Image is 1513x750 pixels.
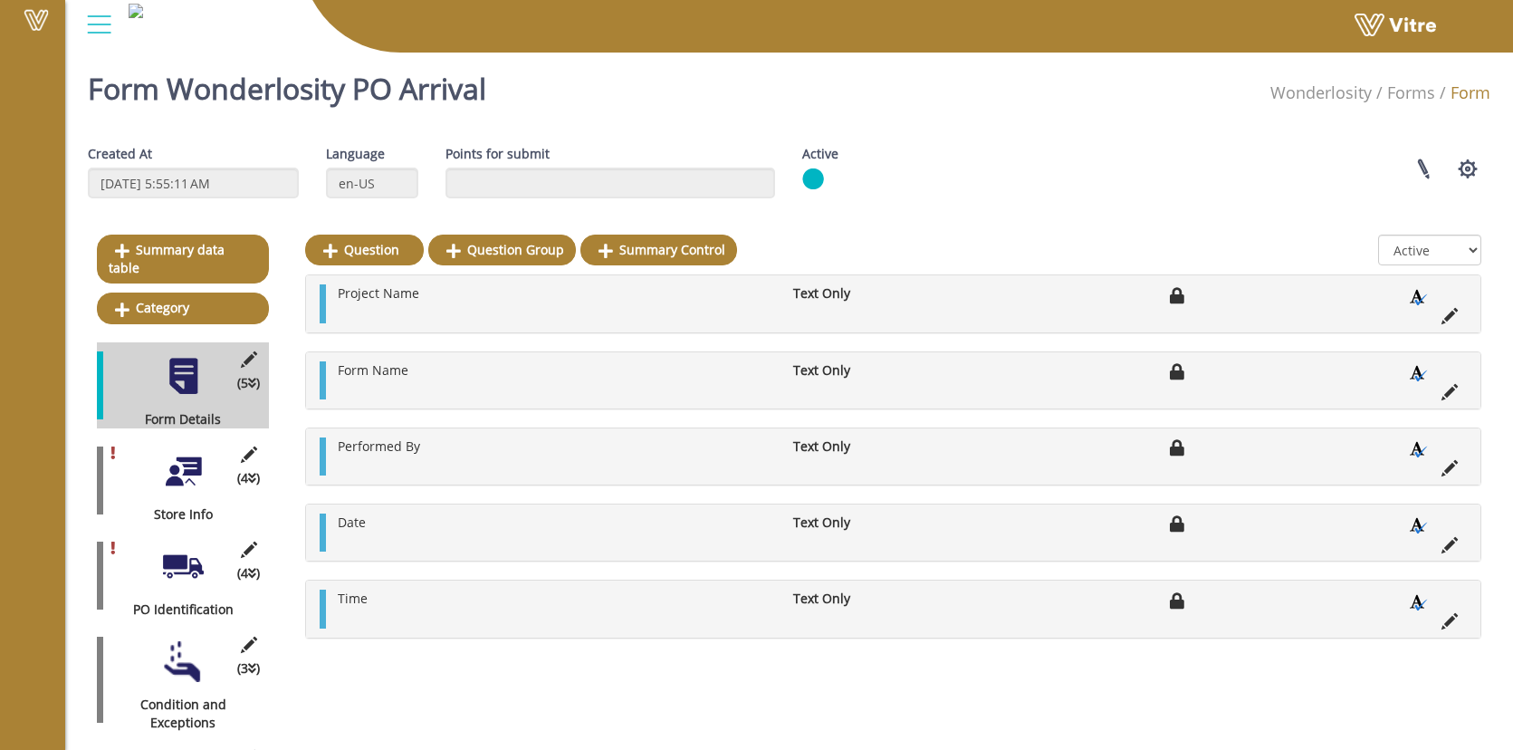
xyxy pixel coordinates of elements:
[88,45,486,122] h1: Form Wonderlosity PO Arrival
[784,514,955,532] li: Text Only
[97,505,255,524] div: Store Info
[237,469,260,487] span: (4 )
[97,410,255,428] div: Form Details
[97,293,269,323] a: Category
[784,590,955,608] li: Text Only
[802,168,824,190] img: yes
[97,696,255,732] div: Condition and Exceptions
[129,4,143,18] img: 0dcd9a6b-1c5a-4eae-a27b-fc2ff7ff0dea.png
[445,145,550,163] label: Points for submit
[1270,82,1372,103] span: 407
[338,284,419,302] span: Project Name
[97,601,255,619] div: PO Identification
[784,437,955,456] li: Text Only
[338,590,368,607] span: Time
[237,659,260,678] span: (3 )
[1387,82,1435,103] a: Forms
[784,284,955,303] li: Text Only
[338,437,420,455] span: Performed By
[1435,82,1490,105] li: Form
[338,361,408,379] span: Form Name
[88,145,152,163] label: Created At
[580,235,737,265] a: Summary Control
[305,235,424,265] a: Question
[784,361,955,380] li: Text Only
[802,145,838,163] label: Active
[326,145,385,163] label: Language
[237,374,260,392] span: (5 )
[237,564,260,582] span: (4 )
[338,514,366,531] span: Date
[97,235,269,284] a: Summary data table
[428,235,576,265] a: Question Group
